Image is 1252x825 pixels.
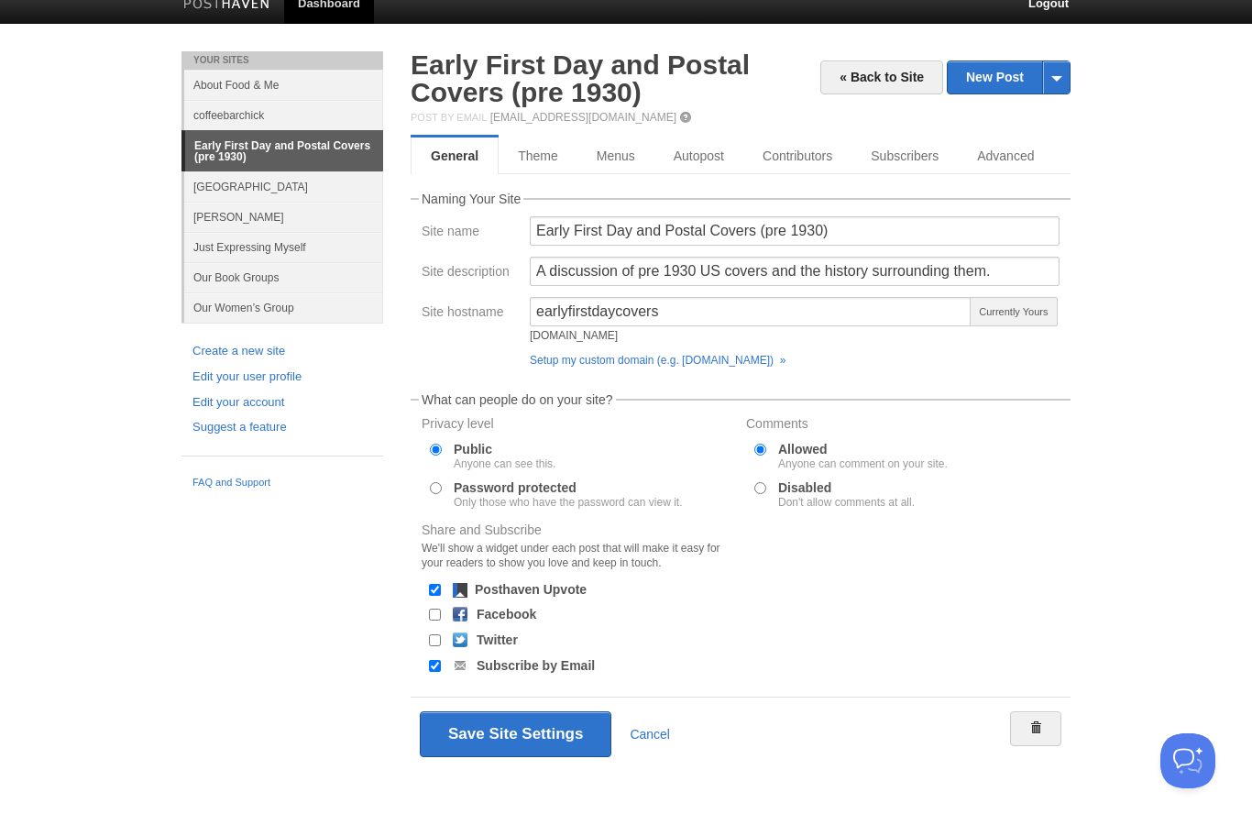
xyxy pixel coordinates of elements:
label: Subscribe by Email [477,659,595,672]
a: Advanced [958,137,1053,174]
legend: What can people do on your site? [419,393,616,406]
label: Privacy level [422,417,735,434]
a: coffeebarchick [184,100,383,130]
label: Password protected [454,481,682,508]
div: [DOMAIN_NAME] [530,330,972,341]
a: Edit your account [192,393,372,412]
a: Setup my custom domain (e.g. [DOMAIN_NAME]) » [530,354,785,367]
legend: Naming Your Site [419,192,523,205]
a: Just Expressing Myself [184,232,383,262]
iframe: Help Scout Beacon - Open [1160,733,1215,788]
a: General [411,137,499,174]
a: Early First Day and Postal Covers (pre 1930) [185,131,383,171]
label: Share and Subscribe [422,523,735,575]
label: Comments [746,417,1060,434]
label: Allowed [778,443,948,469]
span: Post by Email [411,112,487,123]
a: Create a new site [192,342,372,361]
a: Autopost [654,137,743,174]
div: We'll show a widget under each post that will make it easy for your readers to show you love and ... [422,541,735,570]
label: Site hostname [422,305,519,323]
a: FAQ and Support [192,475,372,491]
div: Anyone can see this. [454,458,555,469]
a: Our Book Groups [184,262,383,292]
a: « Back to Site [820,60,943,94]
div: Only those who have the password can view it. [454,497,682,508]
a: [EMAIL_ADDRESS][DOMAIN_NAME] [490,111,676,124]
a: About Food & Me [184,70,383,100]
a: New Post [948,61,1070,93]
a: Theme [499,137,577,174]
label: Public [454,443,555,469]
a: [GEOGRAPHIC_DATA] [184,171,383,202]
a: Subscribers [851,137,958,174]
img: facebook.png [453,607,467,621]
a: Our Women’s Group [184,292,383,323]
a: Cancel [630,727,670,742]
label: Facebook [477,608,536,621]
a: Menus [577,137,654,174]
li: Your Sites [181,51,383,70]
label: Disabled [778,481,915,508]
label: Twitter [477,633,518,646]
label: Site name [422,225,519,242]
span: Currently Yours [970,297,1058,326]
div: Anyone can comment on your site. [778,458,948,469]
label: Site description [422,265,519,282]
button: Save Site Settings [420,711,611,757]
a: Contributors [743,137,851,174]
div: Don't allow comments at all. [778,497,915,508]
img: twitter.png [453,632,467,647]
a: Suggest a feature [192,418,372,437]
a: Edit your user profile [192,368,372,387]
a: Early First Day and Postal Covers (pre 1930) [411,49,750,107]
a: [PERSON_NAME] [184,202,383,232]
label: Posthaven Upvote [475,583,587,596]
